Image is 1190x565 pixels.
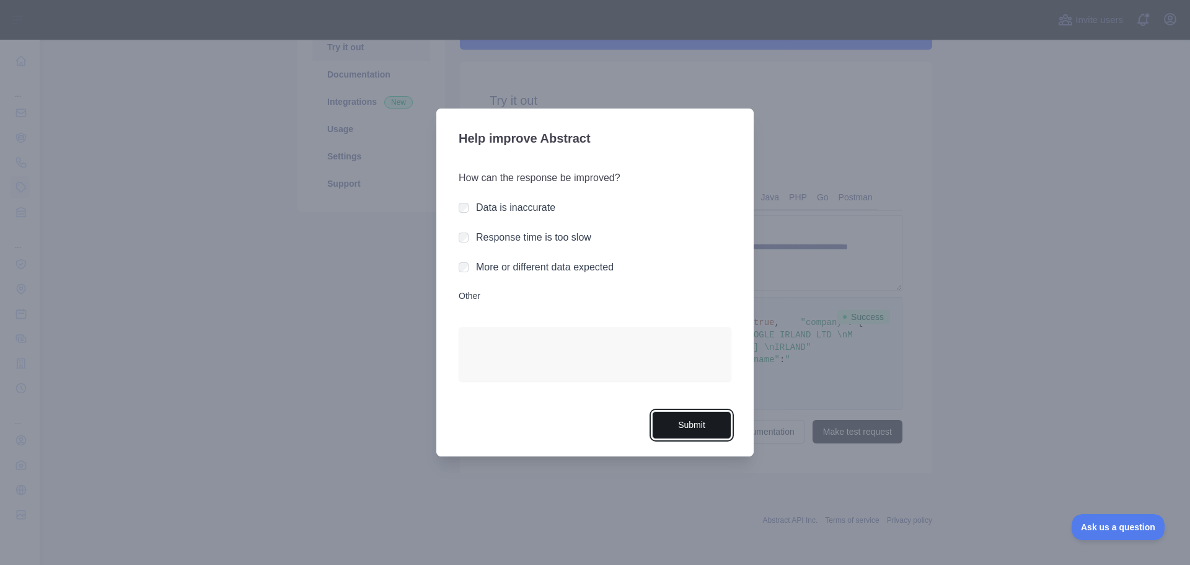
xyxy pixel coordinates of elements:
[476,202,555,213] label: Data is inaccurate
[459,290,731,302] label: Other
[459,171,731,185] h3: How can the response be improved?
[476,262,614,272] label: More or different data expected
[459,123,731,156] h3: Help improve Abstract
[476,232,591,242] label: Response time is too slow
[1072,514,1165,540] iframe: Toggle Customer Support
[652,411,731,439] button: Submit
